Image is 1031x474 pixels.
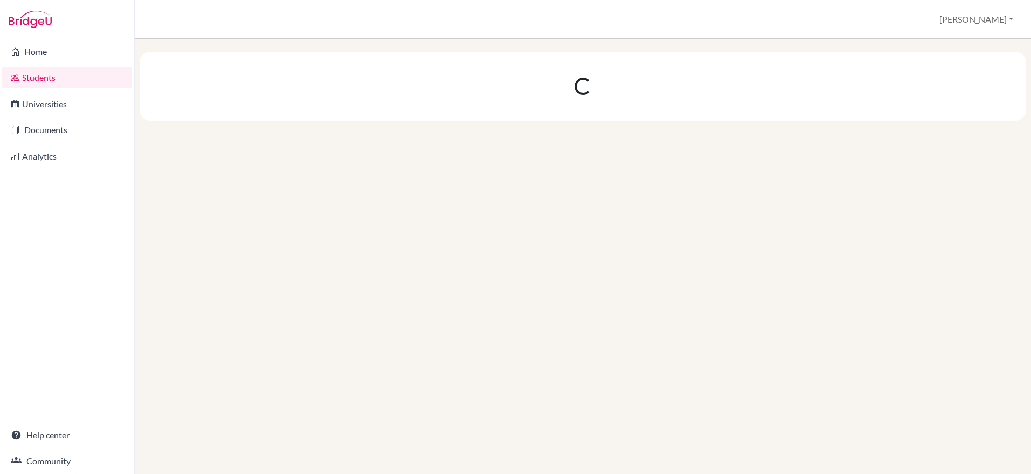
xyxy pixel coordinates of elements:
[2,119,132,141] a: Documents
[2,424,132,446] a: Help center
[9,11,52,28] img: Bridge-U
[935,9,1018,30] button: [PERSON_NAME]
[2,67,132,88] a: Students
[2,41,132,63] a: Home
[2,146,132,167] a: Analytics
[2,450,132,472] a: Community
[2,93,132,115] a: Universities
